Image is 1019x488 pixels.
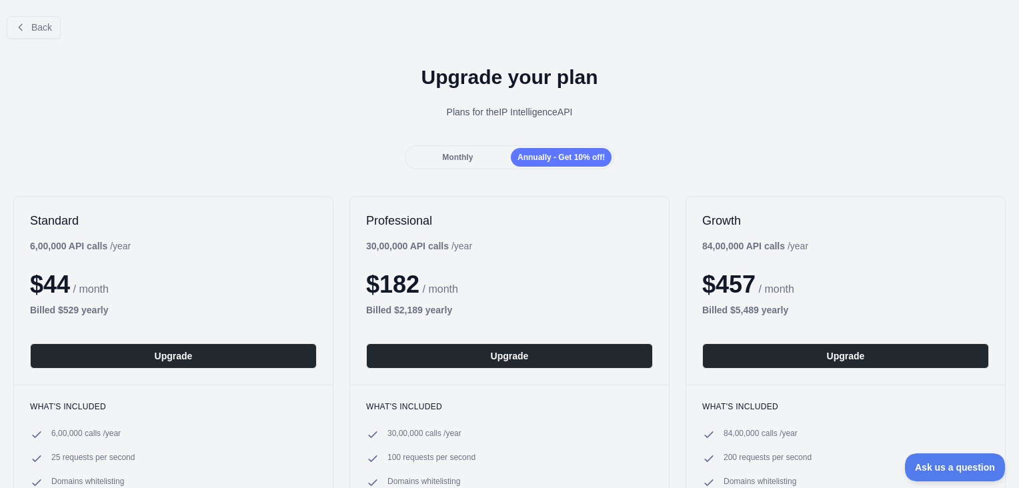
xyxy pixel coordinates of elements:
div: / year [702,239,808,253]
iframe: Toggle Customer Support [905,453,1006,481]
span: $ 182 [366,271,419,298]
div: / year [366,239,472,253]
b: 30,00,000 API calls [366,241,449,251]
h2: Growth [702,213,989,229]
h2: Professional [366,213,653,229]
b: 84,00,000 API calls [702,241,785,251]
span: $ 457 [702,271,756,298]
